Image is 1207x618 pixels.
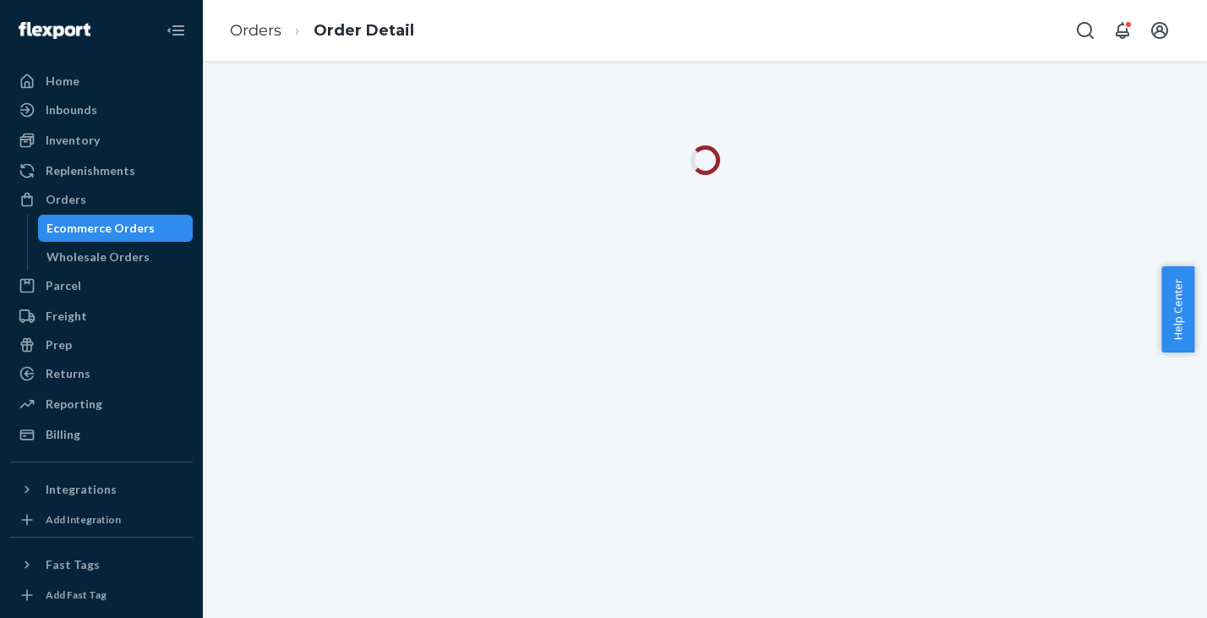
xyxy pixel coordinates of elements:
[10,360,193,387] a: Returns
[1068,14,1102,47] button: Open Search Box
[1143,14,1177,47] button: Open account menu
[46,73,79,90] div: Home
[46,365,90,382] div: Returns
[10,551,193,578] button: Fast Tags
[46,481,117,498] div: Integrations
[10,303,193,330] a: Freight
[159,14,193,47] button: Close Navigation
[10,186,193,213] a: Orders
[46,512,121,527] div: Add Integration
[46,277,81,294] div: Parcel
[10,331,193,358] a: Prep
[19,22,90,39] img: Flexport logo
[46,308,87,325] div: Freight
[46,101,97,118] div: Inbounds
[46,191,86,208] div: Orders
[38,215,194,242] a: Ecommerce Orders
[10,157,193,184] a: Replenishments
[46,249,150,265] div: Wholesale Orders
[46,396,102,413] div: Reporting
[10,96,193,123] a: Inbounds
[38,243,194,271] a: Wholesale Orders
[10,127,193,154] a: Inventory
[46,220,155,237] div: Ecommerce Orders
[10,68,193,95] a: Home
[46,588,106,602] div: Add Fast Tag
[314,21,414,40] a: Order Detail
[46,132,100,149] div: Inventory
[10,476,193,503] button: Integrations
[10,272,193,299] a: Parcel
[10,510,193,530] a: Add Integration
[46,426,80,443] div: Billing
[46,556,100,573] div: Fast Tags
[46,336,72,353] div: Prep
[10,585,193,605] a: Add Fast Tag
[230,21,281,40] a: Orders
[1106,14,1139,47] button: Open notifications
[216,6,428,56] ol: breadcrumbs
[10,391,193,418] a: Reporting
[10,421,193,448] a: Billing
[46,162,135,179] div: Replenishments
[1161,266,1194,353] button: Help Center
